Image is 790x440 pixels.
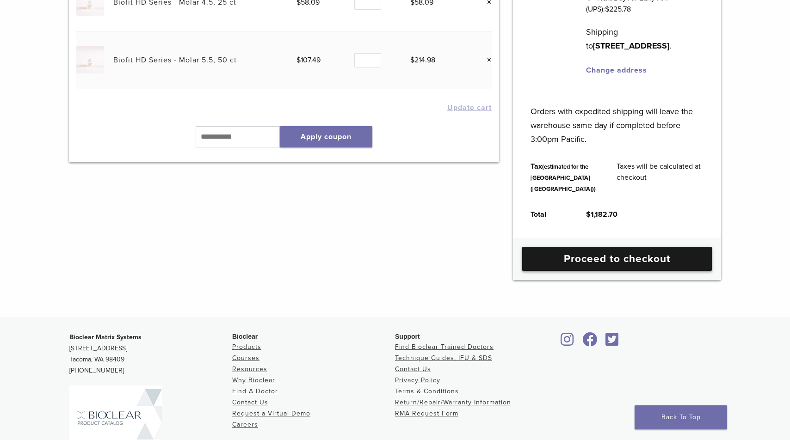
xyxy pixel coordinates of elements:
a: Find Bioclear Trained Doctors [395,343,494,351]
a: RMA Request Form [395,409,458,417]
a: Request a Virtual Demo [232,409,310,417]
a: Biofit HD Series - Molar 5.5, 50 ct [113,55,237,65]
span: Support [395,333,420,340]
bdi: 214.98 [410,55,435,65]
a: Technique Guides, IFU & SDS [395,354,492,362]
span: $ [296,55,301,65]
small: (estimated for the [GEOGRAPHIC_DATA] ([GEOGRAPHIC_DATA])) [531,163,596,193]
a: Resources [232,365,267,373]
a: Proceed to checkout [522,247,712,271]
strong: Bioclear Matrix Systems [69,333,142,341]
a: Products [232,343,261,351]
button: Update cart [447,104,492,111]
span: $ [586,210,591,219]
a: Bioclear [558,338,577,347]
p: [STREET_ADDRESS] Tacoma, WA 98409 [PHONE_NUMBER] [69,332,232,376]
a: Contact Us [395,365,431,373]
th: Tax [520,153,606,202]
p: Shipping to . [586,25,704,53]
span: $ [410,55,414,65]
a: Bioclear [602,338,622,347]
th: Total [520,202,575,227]
a: Careers [232,421,258,428]
a: Why Bioclear [232,376,275,384]
a: Terms & Conditions [395,387,459,395]
strong: [STREET_ADDRESS] [593,41,669,51]
bdi: 1,182.70 [586,210,617,219]
a: Privacy Policy [395,376,440,384]
button: Apply coupon [280,126,372,147]
a: Contact Us [232,398,268,406]
span: Bioclear [232,333,258,340]
a: Return/Repair/Warranty Information [395,398,511,406]
img: Biofit HD Series - Molar 5.5, 50 ct [76,46,104,73]
p: Orders with expedited shipping will leave the warehouse same day if completed before 3:00pm Pacific. [531,91,704,146]
bdi: 225.78 [605,5,631,14]
a: Courses [232,354,259,362]
a: Bioclear [579,338,600,347]
a: Back To Top [635,405,727,429]
a: Remove this item [480,54,492,66]
bdi: 107.49 [296,55,321,65]
a: Find A Doctor [232,387,278,395]
a: Change address [586,66,647,75]
span: $ [605,5,609,14]
td: Taxes will be calculated at checkout [606,153,714,202]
